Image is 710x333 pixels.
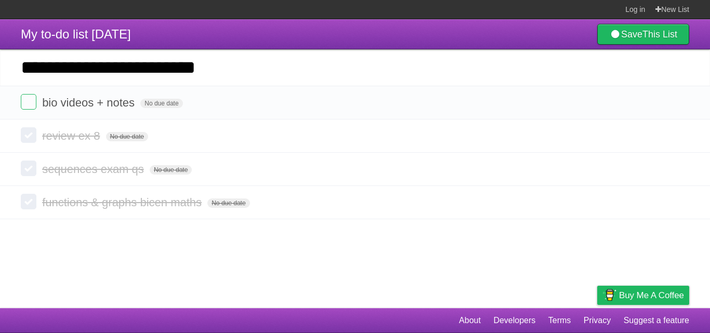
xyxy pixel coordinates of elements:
[459,311,481,330] a: About
[42,163,147,176] span: sequences exam qs
[548,311,571,330] a: Terms
[21,94,36,110] label: Done
[150,165,192,175] span: No due date
[42,129,102,142] span: review ex 8
[21,161,36,176] label: Done
[597,24,689,45] a: SaveThis List
[140,99,182,108] span: No due date
[642,29,677,39] b: This List
[21,194,36,209] label: Done
[602,286,616,304] img: Buy me a coffee
[207,198,249,208] span: No due date
[619,286,684,304] span: Buy me a coffee
[624,311,689,330] a: Suggest a feature
[21,27,131,41] span: My to-do list [DATE]
[21,127,36,143] label: Done
[597,286,689,305] a: Buy me a coffee
[584,311,611,330] a: Privacy
[42,96,137,109] span: bio videos + notes
[42,196,204,209] span: functions & graphs bicen maths
[106,132,148,141] span: No due date
[493,311,535,330] a: Developers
